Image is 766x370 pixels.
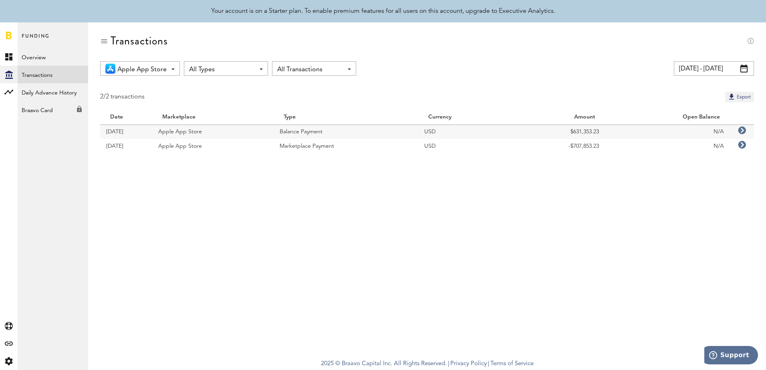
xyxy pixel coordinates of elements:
th: Amount [513,110,605,125]
th: Type [274,110,419,125]
td: Marketplace Payment [274,139,419,153]
div: Braavo Card [18,101,88,115]
td: N/A [605,139,730,153]
a: Daily Advance History [18,83,88,101]
td: [DATE] [100,139,152,153]
td: -$707,853.23 [513,139,605,153]
th: Open Balance [605,110,730,125]
td: Apple App Store [152,125,274,139]
iframe: Opens a widget where you can find more information [704,346,758,366]
th: Currency [418,110,512,125]
span: 2025 © Braavo Capital Inc. All Rights Reserved. [321,358,447,370]
img: Export [728,92,736,101]
img: 21.png [105,64,115,74]
button: Export [725,92,754,102]
th: Marketplace [152,110,274,125]
a: Terms of Service [490,361,534,367]
th: Date [100,110,152,125]
td: USD [418,139,512,153]
span: Funding [22,31,50,48]
td: $631,353.23 [513,125,605,139]
td: N/A [605,125,730,139]
td: Balance Payment [274,125,419,139]
span: All Types [189,63,255,76]
div: Transactions [111,34,168,47]
td: Apple App Store [152,139,274,153]
span: Apple App Store [117,63,167,76]
a: Overview [18,48,88,66]
div: 2/2 transactions [100,92,145,102]
td: USD [418,125,512,139]
a: Transactions [18,66,88,83]
div: Your account is on a Starter plan. To enable premium features for all users on this account, upgr... [211,6,555,16]
td: [DATE] [100,125,152,139]
span: All Transactions [277,63,343,76]
a: Privacy Policy [450,361,487,367]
